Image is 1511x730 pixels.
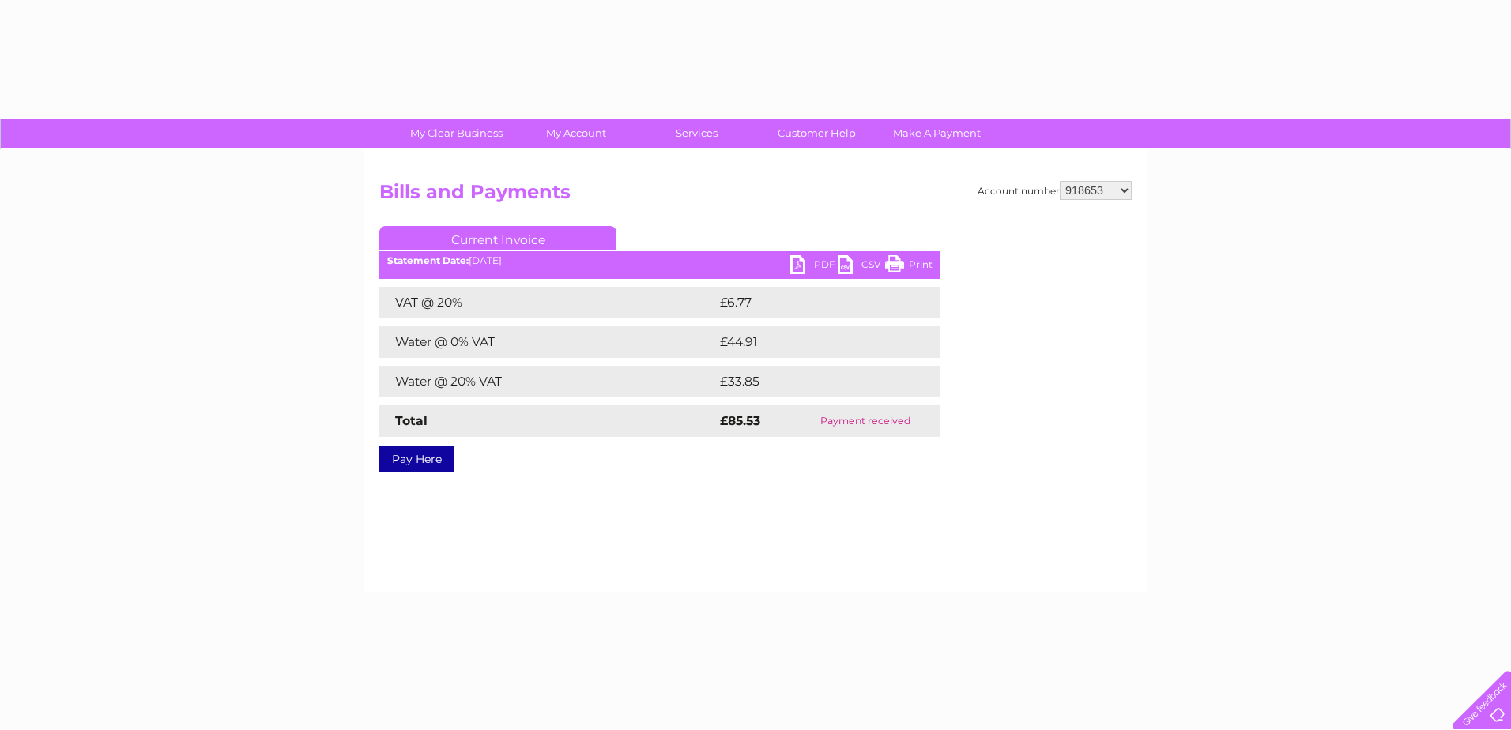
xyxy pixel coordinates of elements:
[379,226,616,250] a: Current Invoice
[838,255,885,278] a: CSV
[395,413,428,428] strong: Total
[716,287,903,318] td: £6.77
[872,119,1002,148] a: Make A Payment
[720,413,760,428] strong: £85.53
[379,181,1132,211] h2: Bills and Payments
[752,119,882,148] a: Customer Help
[387,254,469,266] b: Statement Date:
[790,405,940,437] td: Payment received
[978,181,1132,200] div: Account number
[379,326,716,358] td: Water @ 0% VAT
[379,255,940,266] div: [DATE]
[790,255,838,278] a: PDF
[379,287,716,318] td: VAT @ 20%
[716,366,908,397] td: £33.85
[631,119,762,148] a: Services
[379,446,454,472] a: Pay Here
[379,366,716,397] td: Water @ 20% VAT
[716,326,907,358] td: £44.91
[511,119,642,148] a: My Account
[885,255,933,278] a: Print
[391,119,522,148] a: My Clear Business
